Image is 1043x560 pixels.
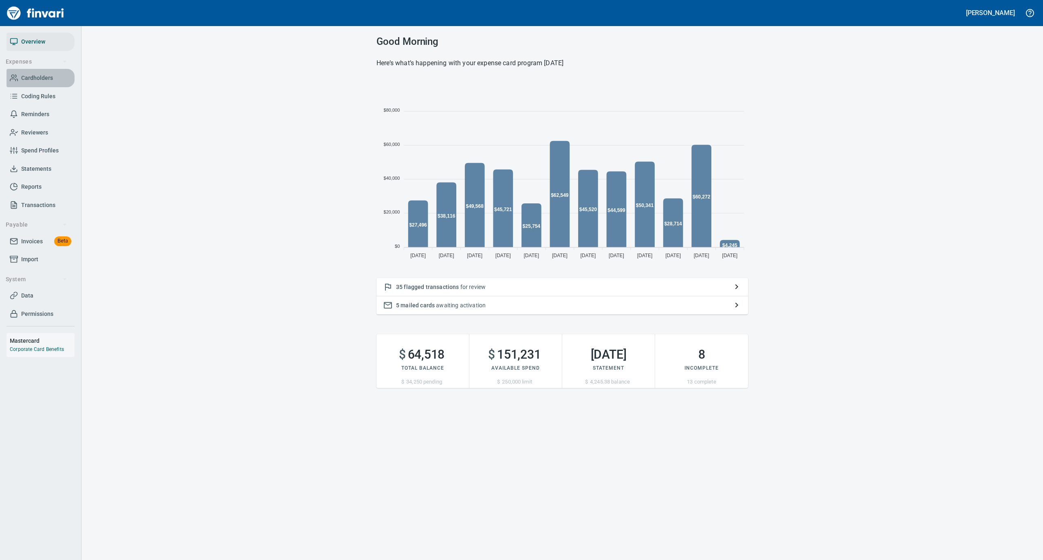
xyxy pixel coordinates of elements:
[21,182,42,192] span: Reports
[655,334,748,388] button: 8Incomplete13 complete
[384,108,400,112] tspan: $80,000
[7,87,75,106] a: Coding Rules
[2,272,70,287] button: System
[655,378,748,386] p: 13 complete
[524,253,539,258] tspan: [DATE]
[6,220,67,230] span: Payable
[581,253,596,258] tspan: [DATE]
[376,36,748,47] h3: Good Morning
[7,160,75,178] a: Statements
[7,196,75,214] a: Transactions
[384,142,400,147] tspan: $60,000
[21,37,45,47] span: Overview
[964,7,1017,19] button: [PERSON_NAME]
[495,253,511,258] tspan: [DATE]
[467,253,482,258] tspan: [DATE]
[404,284,459,290] span: flagged transactions
[7,123,75,142] a: Reviewers
[395,244,400,249] tspan: $0
[396,301,728,309] p: awaiting activation
[21,236,43,247] span: Invoices
[21,164,51,174] span: Statements
[21,309,53,319] span: Permissions
[6,274,67,284] span: System
[7,250,75,269] a: Import
[6,57,67,67] span: Expenses
[7,69,75,87] a: Cardholders
[684,365,719,371] span: Incomplete
[7,232,75,251] a: InvoicesBeta
[396,283,728,291] p: for review
[665,253,681,258] tspan: [DATE]
[54,236,71,246] span: Beta
[396,284,403,290] span: 35
[21,291,33,301] span: Data
[384,209,400,214] tspan: $20,000
[21,128,48,138] span: Reviewers
[7,141,75,160] a: Spend Profiles
[21,91,55,101] span: Coding Rules
[637,253,653,258] tspan: [DATE]
[21,200,55,210] span: Transactions
[5,3,66,23] img: Finvari
[694,253,709,258] tspan: [DATE]
[552,253,568,258] tspan: [DATE]
[376,278,748,296] button: 35 flagged transactions for review
[21,73,53,83] span: Cardholders
[410,253,426,258] tspan: [DATE]
[400,302,435,309] span: mailed cards
[21,146,59,156] span: Spend Profiles
[396,302,399,309] span: 5
[655,347,748,362] h2: 8
[21,109,49,119] span: Reminders
[376,296,748,315] button: 5 mailed cards awaiting activation
[376,57,748,69] h6: Here’s what’s happening with your expense card program [DATE]
[7,105,75,123] a: Reminders
[609,253,624,258] tspan: [DATE]
[10,336,75,345] h6: Mastercard
[10,346,64,352] a: Corporate Card Benefits
[439,253,454,258] tspan: [DATE]
[21,254,38,265] span: Import
[384,176,400,181] tspan: $40,000
[7,287,75,305] a: Data
[722,253,737,258] tspan: [DATE]
[966,9,1015,17] h5: [PERSON_NAME]
[2,54,70,69] button: Expenses
[7,178,75,196] a: Reports
[7,33,75,51] a: Overview
[7,305,75,323] a: Permissions
[2,217,70,232] button: Payable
